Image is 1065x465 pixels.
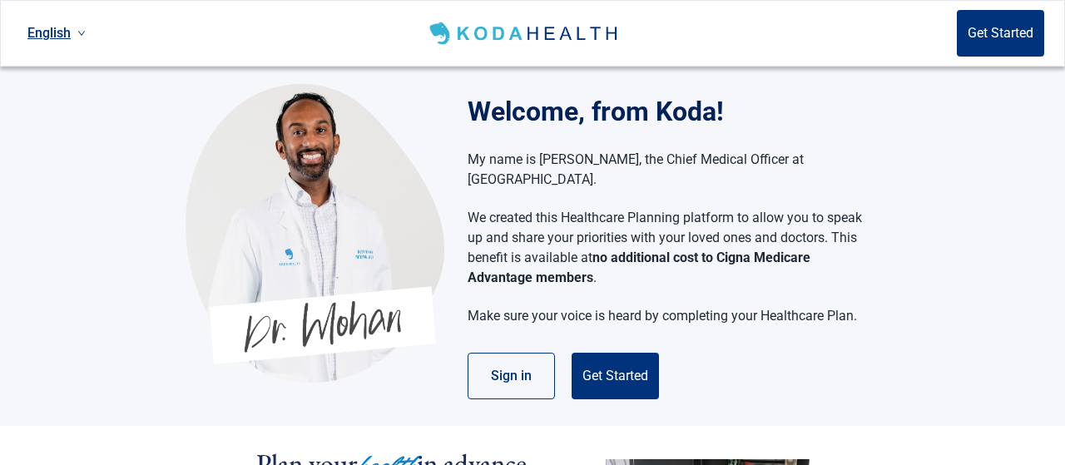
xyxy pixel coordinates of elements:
[21,19,92,47] a: Current language: English
[468,306,863,326] p: Make sure your voice is heard by completing your Healthcare Plan.
[468,208,863,288] p: We created this Healthcare Planning platform to allow you to speak up and share your priorities w...
[468,92,879,131] h1: Welcome, from Koda!
[186,83,444,383] img: Koda Health
[426,20,623,47] img: Koda Health
[957,10,1044,57] button: Get Started
[468,150,863,190] p: My name is [PERSON_NAME], the Chief Medical Officer at [GEOGRAPHIC_DATA].
[468,250,810,285] strong: no additional cost to Cigna Medicare Advantage members
[77,29,86,37] span: down
[572,353,659,399] button: Get Started
[468,353,555,399] button: Sign in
